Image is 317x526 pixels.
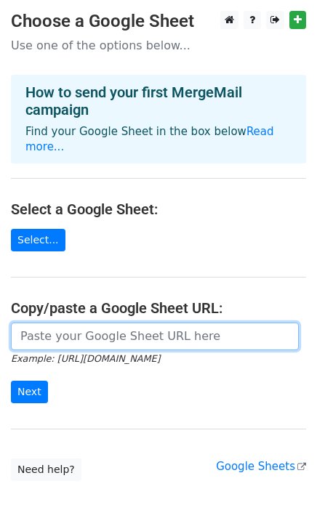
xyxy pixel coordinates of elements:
[11,38,306,53] p: Use one of the options below...
[11,381,48,403] input: Next
[216,460,306,473] a: Google Sheets
[25,125,274,153] a: Read more...
[244,456,317,526] div: 聊天小组件
[11,229,65,251] a: Select...
[11,458,81,481] a: Need help?
[11,353,160,364] small: Example: [URL][DOMAIN_NAME]
[25,124,292,155] p: Find your Google Sheet in the box below
[25,84,292,118] h4: How to send your first MergeMail campaign
[244,456,317,526] iframe: Chat Widget
[11,299,306,317] h4: Copy/paste a Google Sheet URL:
[11,323,299,350] input: Paste your Google Sheet URL here
[11,201,306,218] h4: Select a Google Sheet:
[11,11,306,32] h3: Choose a Google Sheet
